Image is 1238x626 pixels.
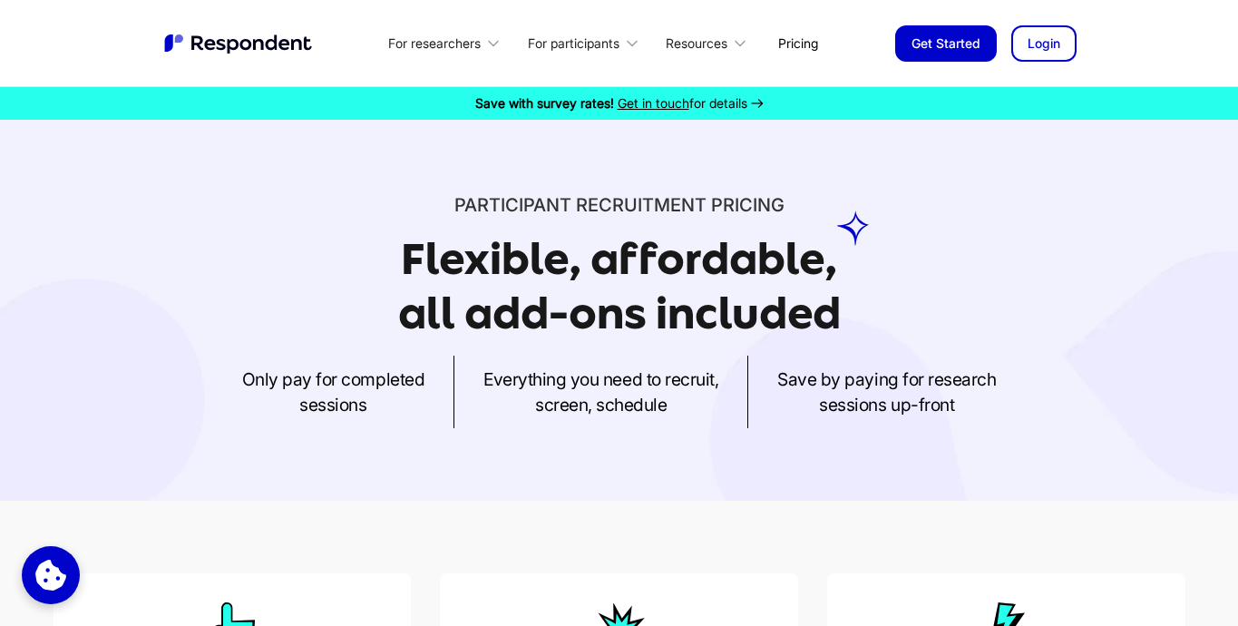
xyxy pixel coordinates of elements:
span: Get in touch [618,95,689,111]
a: Get Started [895,25,997,62]
img: Untitled UI logotext [162,32,317,55]
a: Pricing [764,22,833,64]
div: For researchers [388,34,481,53]
p: Save by paying for research sessions up-front [777,367,996,417]
div: Resources [656,22,764,64]
div: For participants [528,34,619,53]
a: home [162,32,317,55]
span: PRICING [711,194,785,216]
div: For participants [517,22,655,64]
strong: Save with survey rates! [475,95,614,111]
p: Only pay for completed sessions [242,367,424,417]
h1: Flexible, affordable, all add-ons included [398,234,841,338]
p: Everything you need to recruit, screen, schedule [483,367,718,417]
div: Resources [666,34,727,53]
a: Login [1011,25,1077,62]
div: For researchers [378,22,517,64]
span: Participant recruitment [454,194,707,216]
div: for details [475,94,747,112]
